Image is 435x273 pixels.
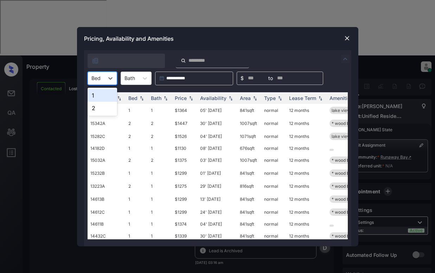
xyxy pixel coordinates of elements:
[126,154,148,167] td: 2
[332,158,366,163] span: * wood burning ...
[286,219,327,229] td: 12 months
[162,95,169,100] img: sorting
[175,95,187,101] div: Price
[172,117,197,130] td: $1447
[237,180,261,193] td: 816 sqft
[286,143,327,154] td: 12 months
[88,206,126,219] td: 14612C
[126,143,148,154] td: 1
[276,95,283,100] img: sorting
[261,104,286,117] td: normal
[197,143,237,154] td: 08' [DATE]
[172,104,197,117] td: $1364
[197,206,237,219] td: 24' [DATE]
[237,143,261,154] td: 676 sqft
[237,206,261,219] td: 841 sqft
[126,219,148,229] td: 1
[148,219,172,229] td: 1
[126,167,148,180] td: 1
[126,206,148,219] td: 1
[128,95,137,101] div: Bed
[181,58,186,64] img: icon-zuma
[200,95,226,101] div: Availability
[237,154,261,167] td: 1007 sqft
[237,117,261,130] td: 1007 sqft
[126,193,148,206] td: 1
[197,219,237,229] td: 04' [DATE]
[197,193,237,206] td: 13' [DATE]
[172,154,197,167] td: $1375
[341,55,350,63] img: icon-zuma
[148,154,172,167] td: 2
[332,197,366,202] span: * wood burning ...
[261,130,286,143] td: normal
[286,193,327,206] td: 12 months
[88,193,126,206] td: 14613B
[261,229,286,242] td: normal
[237,130,261,143] td: 1071 sqft
[286,130,327,143] td: 12 months
[172,167,197,180] td: $1299
[332,134,351,139] span: lake view
[197,154,237,167] td: 03' [DATE]
[197,229,237,242] td: 30' [DATE]
[197,130,237,143] td: 04' [DATE]
[268,74,273,82] span: to
[286,104,327,117] td: 12 months
[261,219,286,229] td: normal
[148,104,172,117] td: 1
[88,102,117,114] div: 2
[88,229,126,242] td: 14432C
[88,89,117,102] div: 1
[88,180,126,193] td: 13223A
[261,180,286,193] td: normal
[330,95,353,101] div: Amenities
[332,121,366,126] span: * wood burning ...
[286,117,327,130] td: 12 months
[241,74,244,82] span: $
[261,193,286,206] td: normal
[126,130,148,143] td: 2
[88,130,126,143] td: 15282C
[92,57,99,64] img: icon-zuma
[332,233,366,239] span: * wood burning ...
[286,180,327,193] td: 12 months
[237,229,261,242] td: 841 sqft
[240,95,251,101] div: Area
[237,219,261,229] td: 841 sqft
[261,154,286,167] td: normal
[261,143,286,154] td: normal
[148,130,172,143] td: 2
[197,167,237,180] td: 01' [DATE]
[172,193,197,206] td: $1299
[148,206,172,219] td: 1
[197,180,237,193] td: 29' [DATE]
[88,167,126,180] td: 15232B
[237,193,261,206] td: 841 sqft
[148,229,172,242] td: 1
[148,193,172,206] td: 1
[172,143,197,154] td: $1130
[187,95,194,100] img: sorting
[77,27,358,50] div: Pricing, Availability and Amenities
[172,229,197,242] td: $1339
[126,229,148,242] td: 1
[197,104,237,117] td: 05' [DATE]
[344,35,351,42] img: close
[261,206,286,219] td: normal
[264,95,276,101] div: Type
[116,95,123,100] img: sorting
[148,117,172,130] td: 2
[88,117,126,130] td: 15342A
[289,95,316,101] div: Lease Term
[126,104,148,117] td: 1
[172,130,197,143] td: $1526
[332,184,366,189] span: * wood burning ...
[172,206,197,219] td: $1299
[148,167,172,180] td: 1
[197,117,237,130] td: 30' [DATE]
[126,117,148,130] td: 2
[251,95,258,100] img: sorting
[332,171,366,176] span: * wood burning ...
[148,143,172,154] td: 1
